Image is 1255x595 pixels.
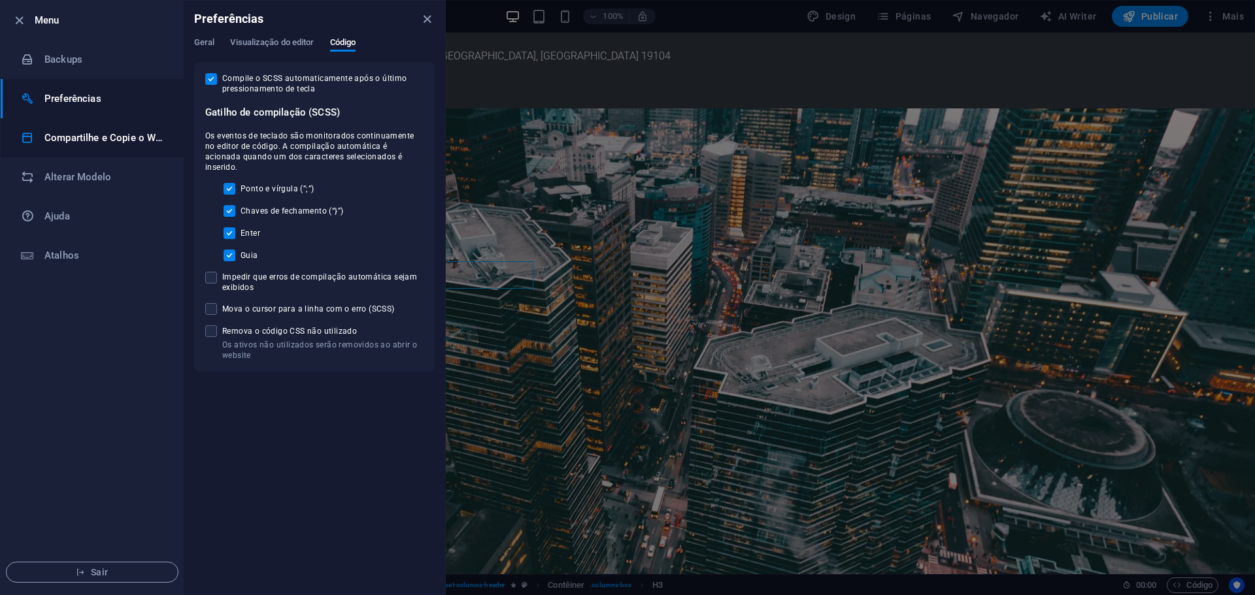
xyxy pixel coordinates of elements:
[44,52,165,67] h6: Backups
[44,130,165,146] h6: Compartilhe e Copie o Website
[1,197,184,236] a: Ajuda
[35,12,173,28] h6: Menu
[44,208,165,224] h6: Ajuda
[194,37,435,62] div: Preferências
[230,35,314,53] span: Visualização do editor
[44,91,165,106] h6: Preferências
[44,169,165,185] h6: Alterar Modelo
[44,248,165,263] h6: Atalhos
[330,35,356,53] span: Código
[241,206,343,216] span: Chaves de fechamento (“}”)
[222,73,424,94] span: Compile o SCSS automaticamente após o último pressionamento de tecla
[194,35,214,53] span: Geral
[222,340,424,361] p: Os ativos não utilizados serão removidos ao abrir o website
[222,304,395,314] span: Mova o cursor para a linha com o erro (SCSS)
[194,11,264,27] h6: Preferências
[205,131,424,172] span: Os eventos de teclado são monitorados continuamente no editor de código. A compilação automática ...
[17,567,167,577] span: Sair
[419,11,435,27] button: close
[241,250,258,261] span: Guia
[222,272,424,293] span: Impedir que erros de compilação automática sejam exibidos
[222,326,424,336] span: Remova o código CSS não utilizado
[6,562,178,583] button: Sair
[241,228,260,238] span: Enter
[205,105,424,120] h6: Gatilho de compilação (SCSS)
[241,184,314,194] span: Ponto e vírgula (”;”)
